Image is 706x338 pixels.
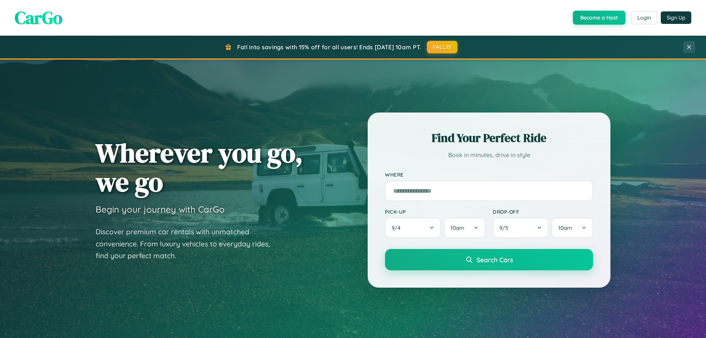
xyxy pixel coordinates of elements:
[237,43,421,51] span: Fall into savings with 15% off for all users! Ends [DATE] 10am PT.
[558,224,572,231] span: 10am
[444,218,485,238] button: 10am
[573,11,625,25] button: Become a Host
[385,249,593,270] button: Search Cars
[493,209,593,215] label: Drop-off
[493,218,549,238] button: 9/5
[15,6,63,30] span: CarGo
[385,218,441,238] button: 9/4
[499,224,512,231] span: 9 / 5
[392,224,404,231] span: 9 / 4
[661,11,691,24] button: Sign Up
[385,209,485,215] label: Pick-up
[385,171,593,178] label: Where
[477,256,513,264] span: Search Cars
[631,11,657,24] button: Login
[450,224,464,231] span: 10am
[96,226,279,262] p: Discover premium car rentals with unmatched convenience. From luxury vehicles to everyday rides, ...
[96,138,303,196] h1: Wherever you go, we go
[385,130,593,146] h2: Find Your Perfect Ride
[427,41,458,53] button: FALL15
[385,150,593,160] p: Book in minutes, drive in style
[96,204,225,215] h3: Begin your journey with CarGo
[552,218,593,238] button: 10am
